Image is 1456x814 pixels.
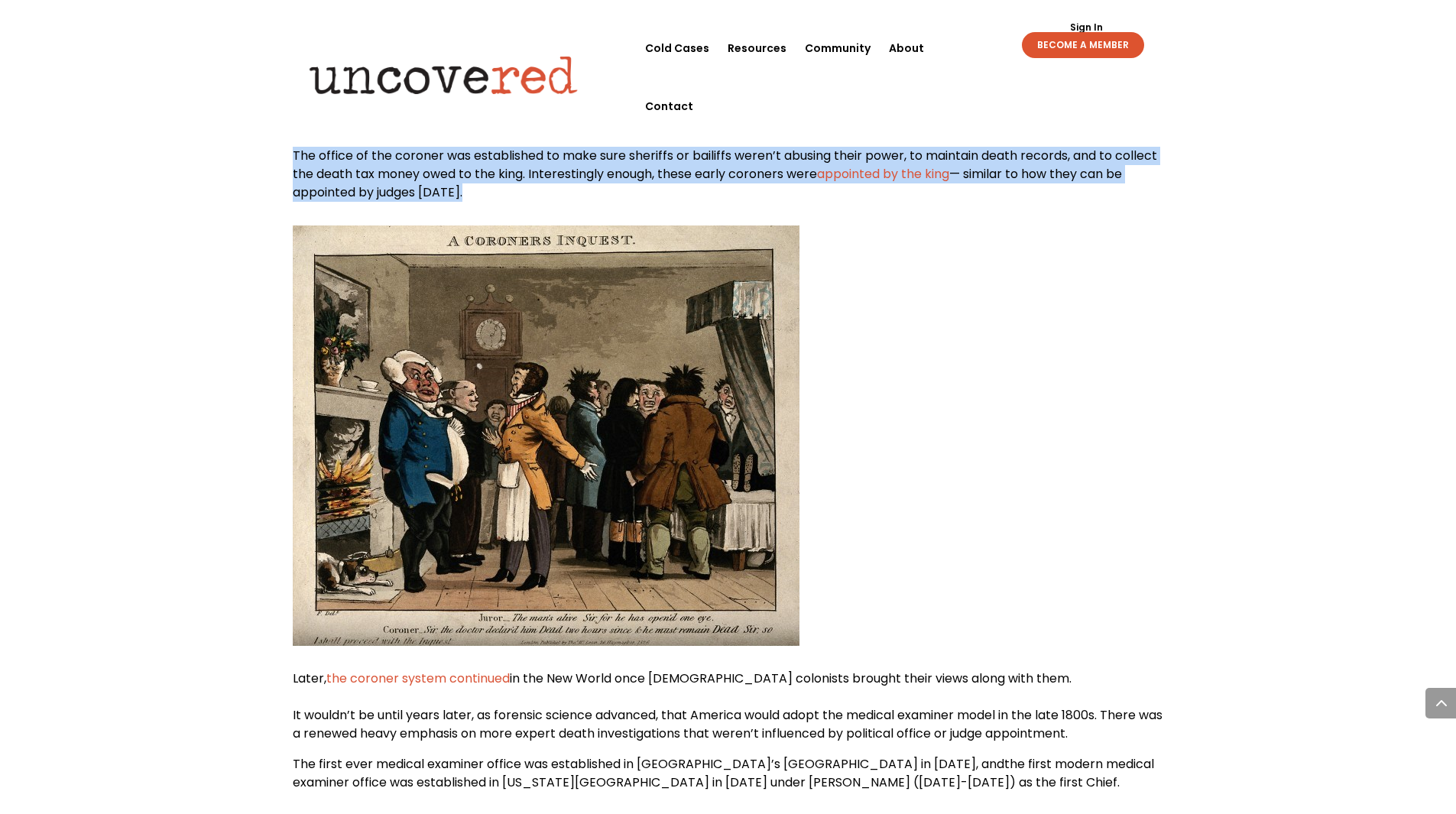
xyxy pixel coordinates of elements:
[805,19,871,77] a: Community
[293,670,326,687] span: Later,
[1117,773,1120,791] span: .
[297,45,591,105] img: Uncovered logo
[817,165,949,183] a: appointed by the king
[645,77,693,135] a: Contact
[728,19,786,77] a: Resources
[510,670,1072,687] span: in the New World once [DEMOGRAPHIC_DATA] colonists brought their views along with them.
[293,706,1163,742] span: It wouldn’t be until years later, as forensic science advanced, that America would adopt the medi...
[326,670,510,687] a: the coroner system continued
[293,165,1122,201] span: — similar to how they can be appointed by judges [DATE].
[293,225,799,646] img: coroners-inquest-crop
[1062,23,1111,32] a: Sign In
[645,19,709,77] a: Cold Cases
[1022,32,1144,58] a: BECOME A MEMBER
[293,755,1004,773] span: The first ever medical examiner office was established in [GEOGRAPHIC_DATA]’s [GEOGRAPHIC_DATA] i...
[293,147,1157,183] span: The office of the coroner was established to make sure sheriffs or bailiffs weren’t abusing their...
[889,19,924,77] a: About
[293,755,1154,791] span: the first modern medical examiner office was established in [US_STATE][GEOGRAPHIC_DATA] in [DATE]...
